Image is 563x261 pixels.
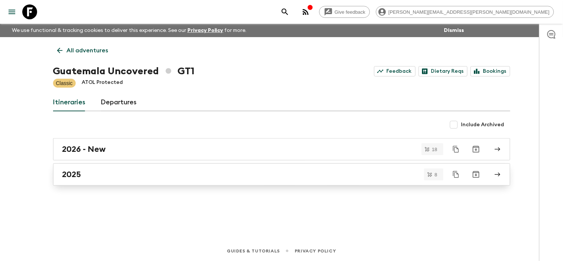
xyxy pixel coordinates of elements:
button: Dismiss [442,25,466,36]
a: Dietary Reqs [419,66,468,76]
button: Archive [469,167,484,182]
span: [PERSON_NAME][EMAIL_ADDRESS][PERSON_NAME][DOMAIN_NAME] [384,9,554,15]
a: Departures [101,94,137,111]
h1: Guatemala Uncovered GT1 [53,64,195,79]
h2: 2026 - New [62,144,106,154]
a: 2025 [53,163,510,186]
div: [PERSON_NAME][EMAIL_ADDRESS][PERSON_NAME][DOMAIN_NAME] [376,6,554,18]
p: Classic [56,79,73,87]
span: Include Archived [461,121,504,128]
a: Itineraries [53,94,86,111]
p: We use functional & tracking cookies to deliver this experience. See our for more. [9,24,250,37]
a: Bookings [471,66,510,76]
span: 18 [428,147,442,152]
a: All adventures [53,43,112,58]
a: 2026 - New [53,138,510,160]
a: Guides & Tutorials [227,247,280,255]
button: Duplicate [449,143,463,156]
p: ATOL Protected [82,79,123,88]
a: Privacy Policy [187,28,223,33]
button: menu [4,4,19,19]
a: Give feedback [319,6,370,18]
span: 8 [430,172,442,177]
span: Give feedback [331,9,370,15]
a: Feedback [374,66,416,76]
p: All adventures [67,46,108,55]
button: Archive [469,142,484,157]
button: search adventures [278,4,292,19]
button: Duplicate [449,168,463,181]
a: Privacy Policy [295,247,336,255]
h2: 2025 [62,170,81,179]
